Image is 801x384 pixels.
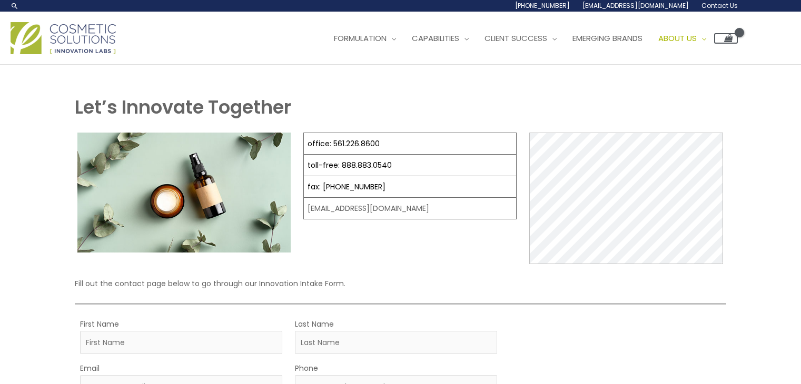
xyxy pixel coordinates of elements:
a: About Us [650,23,714,54]
img: Cosmetic Solutions Logo [11,22,116,54]
span: [EMAIL_ADDRESS][DOMAIN_NAME] [582,1,689,10]
span: [PHONE_NUMBER] [515,1,570,10]
nav: Site Navigation [318,23,738,54]
label: Last Name [295,317,334,331]
a: Capabilities [404,23,477,54]
img: Contact page image for private label skincare manufacturer Cosmetic solutions shows a skin care b... [77,133,291,252]
a: Formulation [326,23,404,54]
input: Last Name [295,331,497,354]
label: First Name [80,317,119,331]
span: Emerging Brands [572,33,642,44]
a: toll-free: 888.883.0540 [308,160,392,170]
a: Emerging Brands [565,23,650,54]
p: Fill out the contact page below to go through our Innovation Intake Form. [75,277,726,290]
span: About Us [658,33,697,44]
a: Search icon link [11,2,19,10]
span: Formulation [334,33,387,44]
a: fax: [PHONE_NUMBER] [308,181,385,192]
strong: Let’s Innovate Together [75,94,291,120]
td: [EMAIL_ADDRESS][DOMAIN_NAME] [303,198,516,219]
span: Contact Us [701,1,738,10]
label: Email [80,361,100,375]
a: Client Success [477,23,565,54]
a: office: 561.226.8600 [308,138,380,149]
input: First Name [80,331,282,354]
a: View Shopping Cart, empty [714,33,738,44]
span: Client Success [484,33,547,44]
label: Phone [295,361,318,375]
span: Capabilities [412,33,459,44]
